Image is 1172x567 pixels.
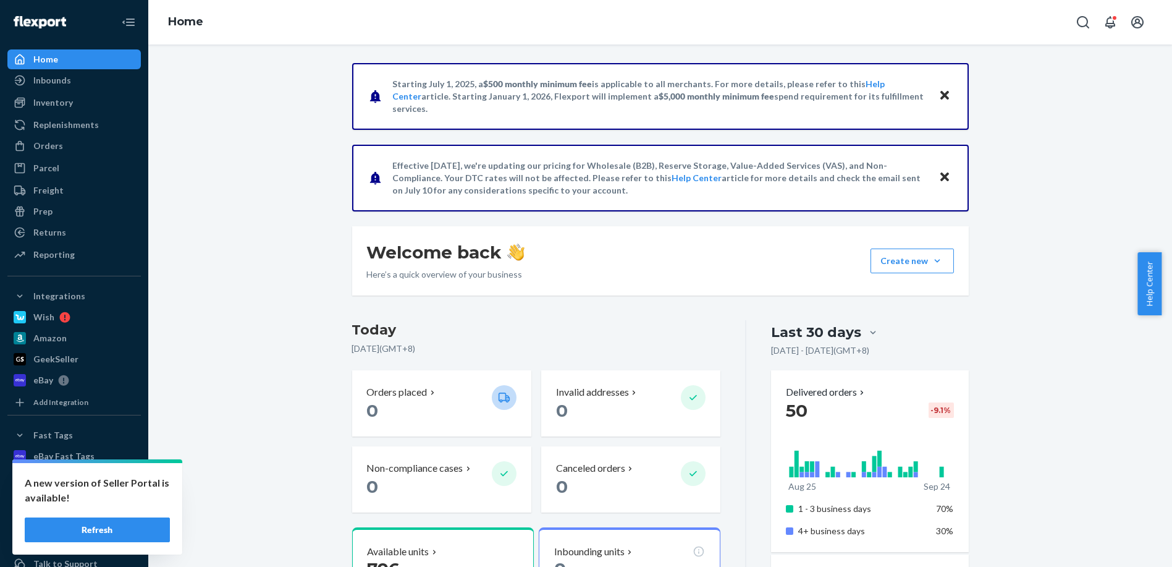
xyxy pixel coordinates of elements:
[7,286,141,306] button: Integrations
[788,480,816,493] p: Aug 25
[33,332,67,344] div: Amazon
[33,397,88,407] div: Add Integration
[392,160,927,197] p: Effective [DATE], we're updating our pricing for Wholesale (B2B), Reserve Storage, Value-Added Se...
[786,385,867,399] button: Delivered orders
[7,370,141,390] a: eBay
[556,476,568,497] span: 0
[798,525,920,537] p: 4+ business days
[352,446,531,513] button: Non-compliance cases 0
[7,467,141,487] a: Shopify Fast Tags
[541,446,720,513] button: Canceled orders 0
[33,311,54,323] div: Wish
[483,79,592,89] span: $500 monthly minimum fee
[1125,10,1150,35] button: Open account menu
[352,370,531,437] button: Orders placed 0
[392,78,927,115] p: Starting July 1, 2025, a is applicable to all merchants. For more details, please refer to this a...
[771,344,869,357] p: [DATE] - [DATE] ( GMT+8 )
[937,526,954,536] span: 30%
[158,4,213,40] ol: breadcrumbs
[33,226,66,239] div: Returns
[554,545,625,559] p: Inbounding units
[352,343,721,355] p: [DATE] ( GMT+8 )
[871,249,954,273] button: Create new
[1071,10,1095,35] button: Open Search Box
[924,480,950,493] p: Sep 24
[367,241,525,263] h1: Welcome back
[937,169,953,187] button: Close
[7,93,141,113] a: Inventory
[7,533,141,553] a: Settings
[7,349,141,369] a: GeekSeller
[798,503,920,515] p: 1 - 3 business days
[7,328,141,348] a: Amazon
[367,476,379,497] span: 0
[33,353,78,365] div: GeekSeller
[7,115,141,135] a: Replenishments
[33,249,75,261] div: Reporting
[367,461,463,475] p: Non-compliance cases
[7,158,141,178] a: Parcel
[786,400,807,421] span: 50
[659,91,774,101] span: $5,000 monthly minimum fee
[556,385,629,399] p: Invalid addresses
[7,513,141,528] a: Add Fast Tag
[929,403,954,418] div: -9.1 %
[33,140,63,152] div: Orders
[33,119,99,131] div: Replenishments
[33,162,59,174] div: Parcel
[937,87,953,105] button: Close
[541,370,720,437] button: Invalid addresses 0
[367,268,525,281] p: Here’s a quick overview of your business
[168,15,203,28] a: Home
[7,202,141,221] a: Prep
[771,323,861,342] div: Last 30 days
[25,518,170,542] button: Refresh
[7,49,141,69] a: Home
[7,181,141,200] a: Freight
[1098,10,1123,35] button: Open notifications
[352,320,721,340] h3: Today
[937,503,954,514] span: 70%
[116,10,141,35] button: Close Navigation
[33,290,85,302] div: Integrations
[7,446,141,466] a: eBay Fast Tags
[33,429,73,441] div: Fast Tags
[7,395,141,410] a: Add Integration
[556,400,568,421] span: 0
[7,425,141,445] button: Fast Tags
[672,173,722,183] a: Help Center
[7,223,141,242] a: Returns
[367,385,428,399] p: Orders placed
[7,70,141,90] a: Inbounds
[7,245,141,265] a: Reporting
[33,96,73,109] div: Inventory
[33,374,53,386] div: eBay
[1137,252,1161,315] button: Help Center
[367,400,379,421] span: 0
[507,244,525,261] img: hand-wave emoji
[33,450,95,463] div: eBay Fast Tags
[33,184,64,197] div: Freight
[33,205,53,218] div: Prep
[7,307,141,327] a: Wish
[368,545,429,559] p: Available units
[14,16,66,28] img: Flexport logo
[7,488,141,508] a: Walmart Fast Tags
[25,475,170,505] p: A new version of Seller Portal is available!
[33,53,58,66] div: Home
[33,74,71,87] div: Inbounds
[7,136,141,156] a: Orders
[556,461,625,475] p: Canceled orders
